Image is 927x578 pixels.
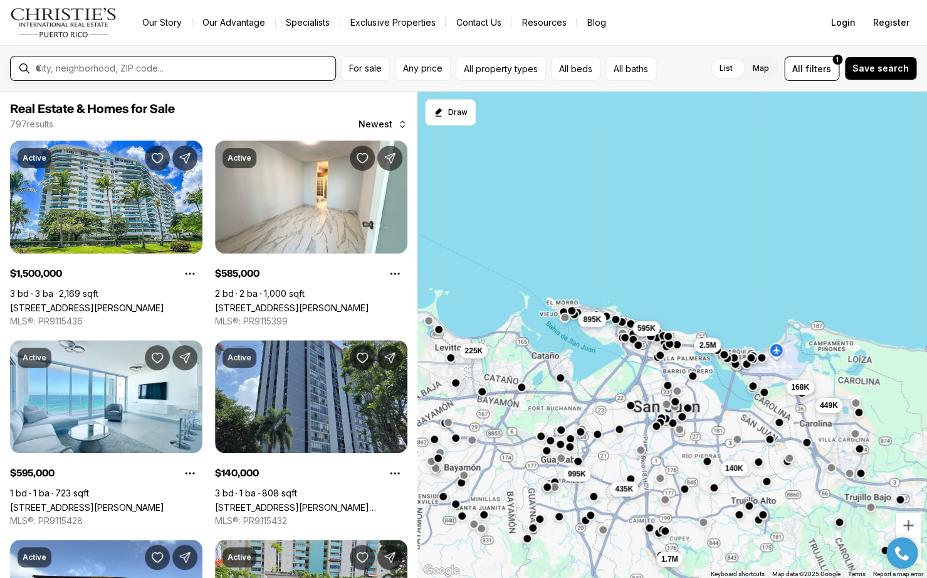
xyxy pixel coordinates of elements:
[852,63,909,73] span: Save search
[172,146,197,171] button: Share Property
[896,513,921,538] button: Zoom in
[377,146,402,171] button: Share Property
[866,10,917,35] button: Register
[192,14,275,31] a: Our Advantage
[177,461,202,486] button: Property options
[743,57,779,80] label: Map
[228,353,251,363] p: Active
[228,153,251,163] p: Active
[23,552,46,562] p: Active
[656,552,683,567] button: 1.7M
[873,18,909,28] span: Register
[395,56,451,81] button: Any price
[577,14,615,31] a: Blog
[551,56,600,81] button: All beds
[661,554,678,564] span: 1.7M
[10,119,53,129] p: 797 results
[145,345,170,370] button: Save Property: 1035 Ashford MIRADOR DEL CONDADO #204
[177,261,202,286] button: Property options
[350,146,375,171] button: Save Property: 1479 ASHFORD AVENUE #916
[615,484,634,494] span: 435K
[824,10,863,35] button: Login
[23,153,46,163] p: Active
[132,14,192,31] a: Our Story
[340,14,445,31] a: Exclusive Properties
[772,570,841,577] span: Map data ©2025 Google
[710,57,743,80] label: List
[10,8,117,38] img: logo
[10,302,164,313] a: 550 AVENIDA CONSTITUCION #1210, SAN JUAN PR, 00901
[836,55,839,65] span: 1
[720,461,748,476] button: 140K
[425,99,476,126] button: Start drawing
[605,56,656,81] button: All baths
[632,321,661,336] button: 595K
[10,103,175,115] span: Real Estate & Homes for Sale
[349,63,382,73] span: For sale
[694,338,721,353] button: 2.5M
[610,481,639,496] button: 435K
[23,353,46,363] p: Active
[10,502,164,513] a: 1035 Ashford MIRADOR DEL CONDADO #204, SAN JUAN PR, 00907
[465,346,483,356] span: 225K
[805,62,831,75] span: filters
[579,312,607,327] button: 895K
[382,461,407,486] button: Property options
[377,545,402,570] button: Share Property
[359,119,392,129] span: Newest
[873,570,923,577] a: Report a map error
[215,502,407,513] a: 2 ALMONTE #411, SAN JUAN PR, 00926
[215,302,369,313] a: 1479 ASHFORD AVENUE #916, SAN JUAN PR, 00907
[341,56,390,81] button: For sale
[568,469,586,479] span: 995K
[584,314,602,324] span: 895K
[403,63,443,73] span: Any price
[791,382,809,392] span: 168K
[511,14,576,31] a: Resources
[351,112,415,137] button: Newest
[699,340,716,350] span: 2.5M
[844,56,917,80] button: Save search
[456,56,546,81] button: All property types
[815,398,843,413] button: 449K
[350,345,375,370] button: Save Property: 2 ALMONTE #411
[637,323,656,333] span: 595K
[784,56,839,81] button: Allfilters1
[563,466,591,481] button: 995K
[145,146,170,171] button: Save Property: 550 AVENIDA CONSTITUCION #1210
[725,463,743,473] span: 140K
[172,345,197,370] button: Share Property
[848,570,866,577] a: Terms
[228,552,251,562] p: Active
[820,400,838,410] span: 449K
[172,545,197,570] button: Share Property
[382,261,407,286] button: Property options
[377,345,402,370] button: Share Property
[145,545,170,570] button: Save Property: A13 GALICIA AVE., CASTELLANA GARDENS DEV.
[276,14,340,31] a: Specialists
[786,380,814,395] button: 168K
[446,14,511,31] button: Contact Us
[792,62,803,75] span: All
[460,343,488,358] button: 225K
[831,18,856,28] span: Login
[350,545,375,570] button: Save Property: Celestial CELESTIAL #5I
